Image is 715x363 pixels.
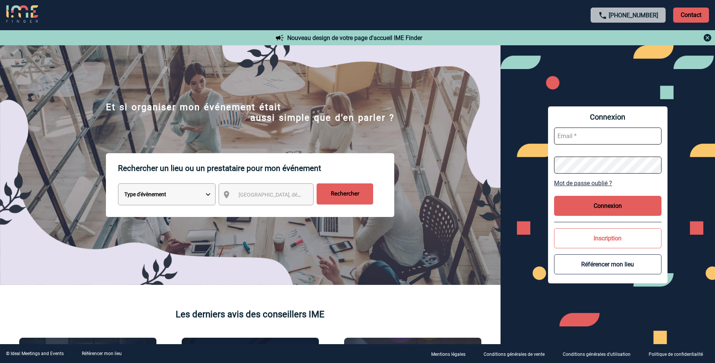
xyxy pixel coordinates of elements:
[554,180,661,187] a: Mot de passe oublié ?
[554,254,661,274] button: Référencer mon lieu
[431,352,465,357] p: Mentions légales
[563,352,631,357] p: Conditions générales d'utilisation
[478,350,557,357] a: Conditions générales de vente
[649,352,703,357] p: Politique de confidentialité
[557,350,643,357] a: Conditions générales d'utilisation
[673,8,709,23] p: Contact
[82,351,122,356] a: Référencer mon lieu
[239,192,343,198] span: [GEOGRAPHIC_DATA], département, région...
[317,183,373,205] input: Rechercher
[484,352,545,357] p: Conditions générales de vente
[554,228,661,248] button: Inscription
[554,196,661,216] button: Connexion
[598,11,607,20] img: call-24-px.png
[643,350,715,357] a: Politique de confidentialité
[554,128,661,145] input: Email *
[425,350,478,357] a: Mentions légales
[554,112,661,122] span: Connexion
[609,12,658,19] a: [PHONE_NUMBER]
[6,351,64,356] div: © Ideal Meetings and Events
[118,153,394,183] p: Rechercher un lieu ou un prestataire pour mon événement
